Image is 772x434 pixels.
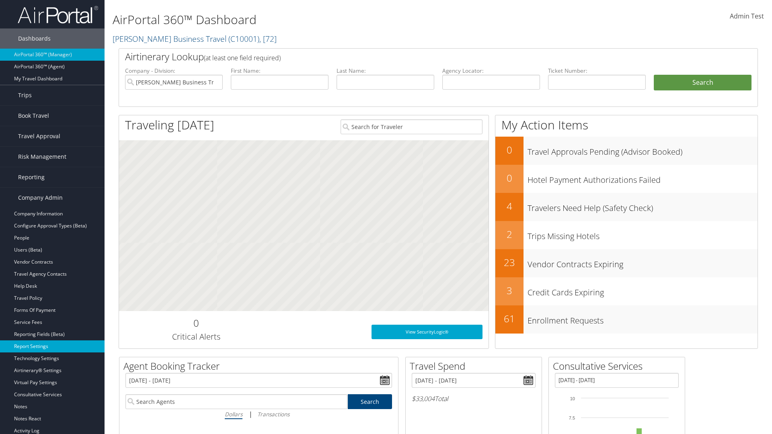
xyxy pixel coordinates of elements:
h2: Consultative Services [553,359,685,373]
span: Company Admin [18,188,63,208]
a: 3Credit Cards Expiring [495,277,758,305]
div: | [125,409,392,419]
tspan: 10 [570,396,575,401]
a: 0Hotel Payment Authorizations Failed [495,165,758,193]
h1: My Action Items [495,117,758,133]
a: 61Enrollment Requests [495,305,758,334]
a: 4Travelers Need Help (Safety Check) [495,193,758,221]
span: Risk Management [18,147,66,167]
a: Search [348,394,392,409]
h3: Travelers Need Help (Safety Check) [528,199,758,214]
a: Admin Test [730,4,764,29]
i: Dollars [225,410,242,418]
label: Ticket Number: [548,67,646,75]
a: 2Trips Missing Hotels [495,221,758,249]
h3: Enrollment Requests [528,311,758,326]
span: Book Travel [18,106,49,126]
h2: 0 [495,171,524,185]
h2: Agent Booking Tracker [123,359,398,373]
h2: Travel Spend [410,359,542,373]
label: First Name: [231,67,329,75]
span: Admin Test [730,12,764,20]
h3: Hotel Payment Authorizations Failed [528,170,758,186]
h1: AirPortal 360™ Dashboard [113,11,547,28]
input: Search Agents [125,394,347,409]
input: Search for Traveler [341,119,482,134]
a: 0Travel Approvals Pending (Advisor Booked) [495,137,758,165]
a: 23Vendor Contracts Expiring [495,249,758,277]
h3: Trips Missing Hotels [528,227,758,242]
a: View SecurityLogic® [372,325,482,339]
label: Agency Locator: [442,67,540,75]
h3: Vendor Contracts Expiring [528,255,758,270]
h2: 4 [495,199,524,213]
h3: Credit Cards Expiring [528,283,758,298]
tspan: 7.5 [569,416,575,420]
label: Company - Division: [125,67,223,75]
label: Last Name: [337,67,434,75]
h3: Travel Approvals Pending (Advisor Booked) [528,142,758,158]
h2: 0 [125,316,267,330]
span: Trips [18,85,32,105]
span: Dashboards [18,29,51,49]
h1: Traveling [DATE] [125,117,214,133]
i: Transactions [257,410,289,418]
span: $33,004 [412,394,435,403]
span: , [ 72 ] [259,33,277,44]
span: ( C10001 ) [228,33,259,44]
h2: 3 [495,284,524,297]
span: (at least one field required) [204,53,281,62]
h6: Total [412,394,536,403]
h2: 23 [495,256,524,269]
img: airportal-logo.png [18,5,98,24]
button: Search [654,75,751,91]
h2: 61 [495,312,524,325]
h2: 0 [495,143,524,157]
span: Travel Approval [18,126,60,146]
h3: Critical Alerts [125,331,267,342]
a: [PERSON_NAME] Business Travel [113,33,277,44]
h2: 2 [495,227,524,241]
span: Reporting [18,167,45,187]
h2: Airtinerary Lookup [125,50,698,63]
